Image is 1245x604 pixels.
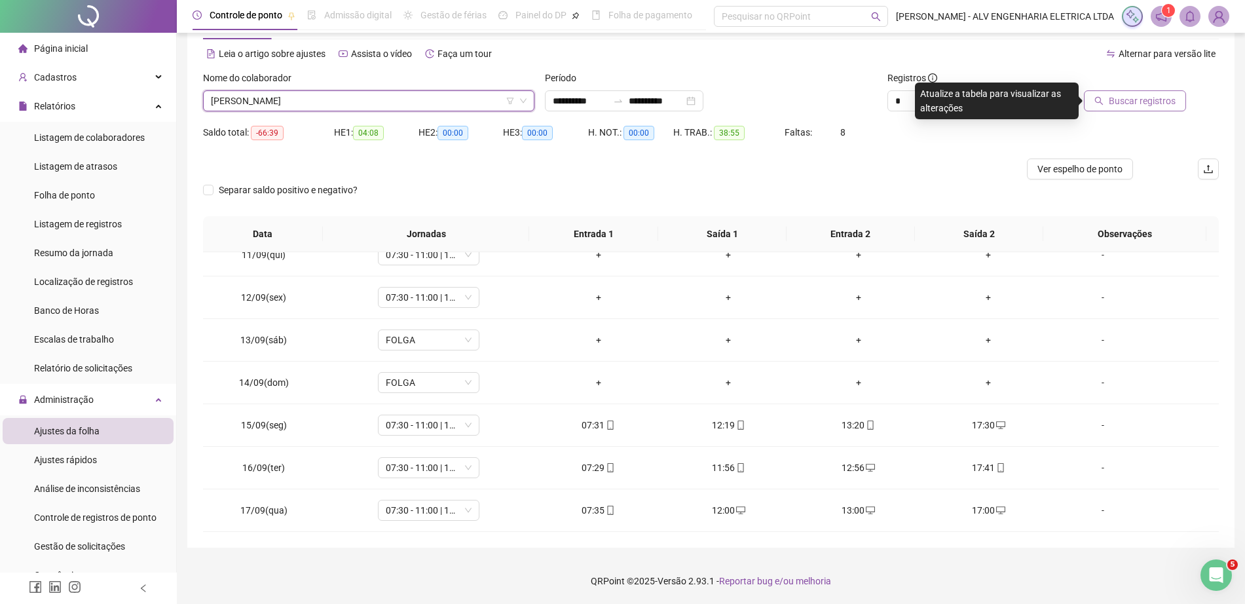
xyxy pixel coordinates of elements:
[864,506,875,515] span: desktop
[1200,559,1232,591] iframe: Intercom live chat
[1064,333,1142,347] div: -
[211,91,527,111] span: FABRICIO CALDEIRA SANTOS
[203,71,300,85] label: Nome do colaborador
[544,290,654,305] div: +
[804,248,914,262] div: +
[623,126,654,140] span: 00:00
[386,288,472,307] span: 07:30 - 11:00 | 12:00 - 17:18
[34,455,97,465] span: Ajustes rápidos
[674,375,783,390] div: +
[995,463,1005,472] span: mobile
[840,127,845,138] span: 8
[1203,164,1214,174] span: upload
[519,97,527,105] span: down
[386,373,472,392] span: FOLGA
[588,125,673,140] div: H. NOT.:
[804,418,914,432] div: 13:20
[288,12,295,20] span: pushpin
[242,250,286,260] span: 11/09(qui)
[34,483,140,494] span: Análise de inconsistências
[934,333,1043,347] div: +
[242,462,285,473] span: 16/09(ter)
[1125,9,1140,24] img: sparkle-icon.fc2bf0ac1784a2077858766a79e2daf3.svg
[673,125,785,140] div: H. TRAB.:
[1209,7,1229,26] img: 82375
[934,290,1043,305] div: +
[498,10,508,20] span: dashboard
[177,558,1245,604] footer: QRPoint © 2025 - 2.93.1 -
[34,219,122,229] span: Listagem de registros
[934,418,1043,432] div: 17:30
[1043,216,1206,252] th: Observações
[34,512,157,523] span: Controle de registros de ponto
[34,72,77,83] span: Cadastros
[674,248,783,262] div: +
[425,49,434,58] span: history
[604,421,615,430] span: mobile
[240,505,288,516] span: 17/09(qua)
[386,415,472,435] span: 07:30 - 11:00 | 12:00 - 17:18
[674,418,783,432] div: 12:19
[915,83,1079,119] div: Atualize a tabela para visualizar as alterações
[529,216,658,252] th: Entrada 1
[437,126,468,140] span: 00:00
[1064,461,1142,475] div: -
[1064,290,1142,305] div: -
[251,126,284,140] span: -66:39
[18,395,28,404] span: lock
[34,248,113,258] span: Resumo da jornada
[608,10,692,20] span: Folha de pagamento
[544,418,654,432] div: 07:31
[34,190,95,200] span: Folha de ponto
[203,216,323,252] th: Data
[934,461,1043,475] div: 17:41
[995,421,1005,430] span: desktop
[34,541,125,552] span: Gestão de solicitações
[613,96,623,106] span: swap-right
[995,506,1005,515] span: desktop
[1106,49,1115,58] span: swap
[18,73,28,82] span: user-add
[804,503,914,518] div: 13:00
[785,127,814,138] span: Faltas:
[34,161,117,172] span: Listagem de atrasos
[544,503,654,518] div: 07:35
[34,132,145,143] span: Listagem de colaboradores
[934,248,1043,262] div: +
[887,71,937,85] span: Registros
[307,10,316,20] span: file-done
[386,500,472,520] span: 07:30 - 11:00 | 12:00 - 17:18
[203,125,334,140] div: Saldo total:
[34,334,114,345] span: Escalas de trabalho
[658,576,686,586] span: Versão
[934,503,1043,518] div: 17:00
[1155,10,1167,22] span: notification
[206,49,215,58] span: file-text
[896,9,1114,24] span: [PERSON_NAME] - ALV ENGENHARIA ELETRICA LTDA
[1166,6,1171,15] span: 1
[674,503,783,518] div: 12:00
[1064,375,1142,390] div: -
[544,333,654,347] div: +
[239,377,289,388] span: 14/09(dom)
[1119,48,1216,59] span: Alternar para versão lite
[351,48,412,59] span: Assista o vídeo
[735,463,745,472] span: mobile
[386,458,472,478] span: 07:30 - 11:00 | 12:00 - 17:18
[34,101,75,111] span: Relatórios
[613,96,623,106] span: to
[1054,227,1196,241] span: Observações
[403,10,413,20] span: sun
[18,44,28,53] span: home
[210,10,282,20] span: Controle de ponto
[804,290,914,305] div: +
[1109,94,1176,108] span: Buscar registros
[241,420,287,430] span: 15/09(seg)
[1064,248,1142,262] div: -
[68,580,81,594] span: instagram
[503,125,587,140] div: HE 3:
[506,97,514,105] span: filter
[353,126,384,140] span: 04:08
[804,375,914,390] div: +
[214,183,363,197] span: Separar saldo positivo e negativo?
